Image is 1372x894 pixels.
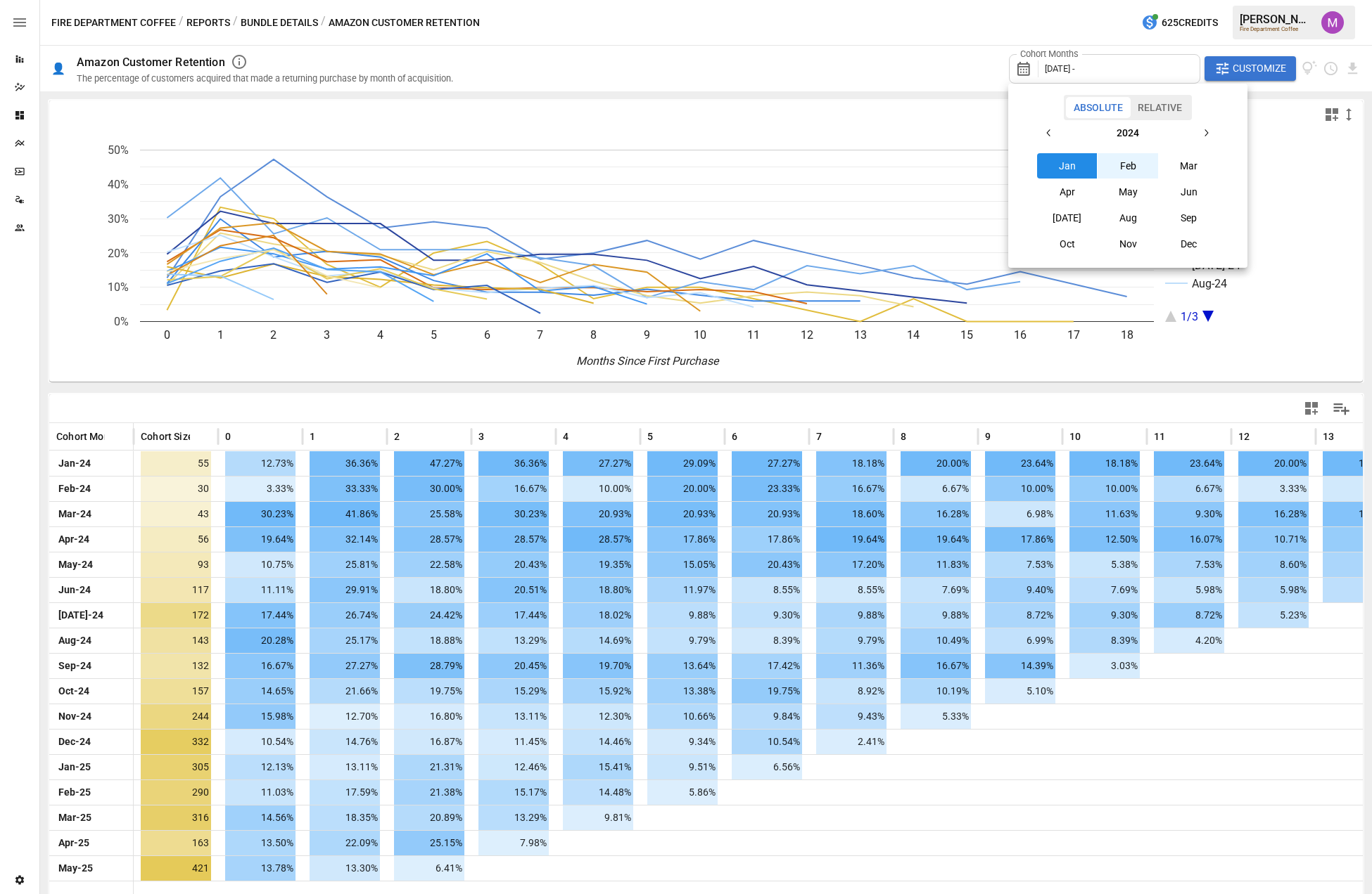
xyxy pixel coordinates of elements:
button: Jun [1159,179,1219,205]
button: Jan [1037,153,1098,179]
button: Sep [1159,205,1219,231]
button: Dec [1159,231,1219,257]
button: May [1098,179,1158,205]
button: Feb [1098,153,1158,179]
button: Nov [1098,231,1158,257]
button: Absolute [1066,97,1131,118]
button: 2024 [1062,120,1193,145]
button: Relative [1130,97,1190,118]
button: [DATE] [1037,205,1098,231]
button: Mar [1159,153,1219,179]
button: Apr [1037,179,1098,205]
button: Aug [1098,205,1158,231]
button: Oct [1037,231,1098,257]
